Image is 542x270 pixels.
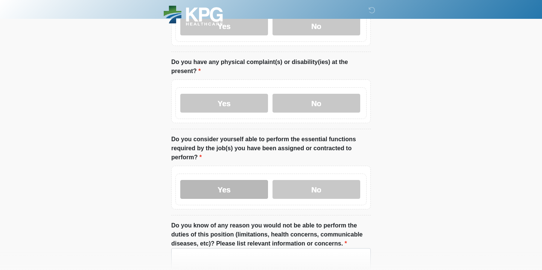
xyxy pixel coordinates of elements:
[273,94,360,113] label: No
[273,180,360,199] label: No
[171,58,371,76] label: Do you have any physical complaint(s) or disability(ies) at the present?
[164,6,223,26] img: KPG Healthcare Logo
[180,180,268,199] label: Yes
[180,94,268,113] label: Yes
[171,135,371,162] label: Do you consider yourself able to perform the essential functions required by the job(s) you have ...
[171,221,371,248] label: Do you know of any reason you would not be able to perform the duties of this position (limitatio...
